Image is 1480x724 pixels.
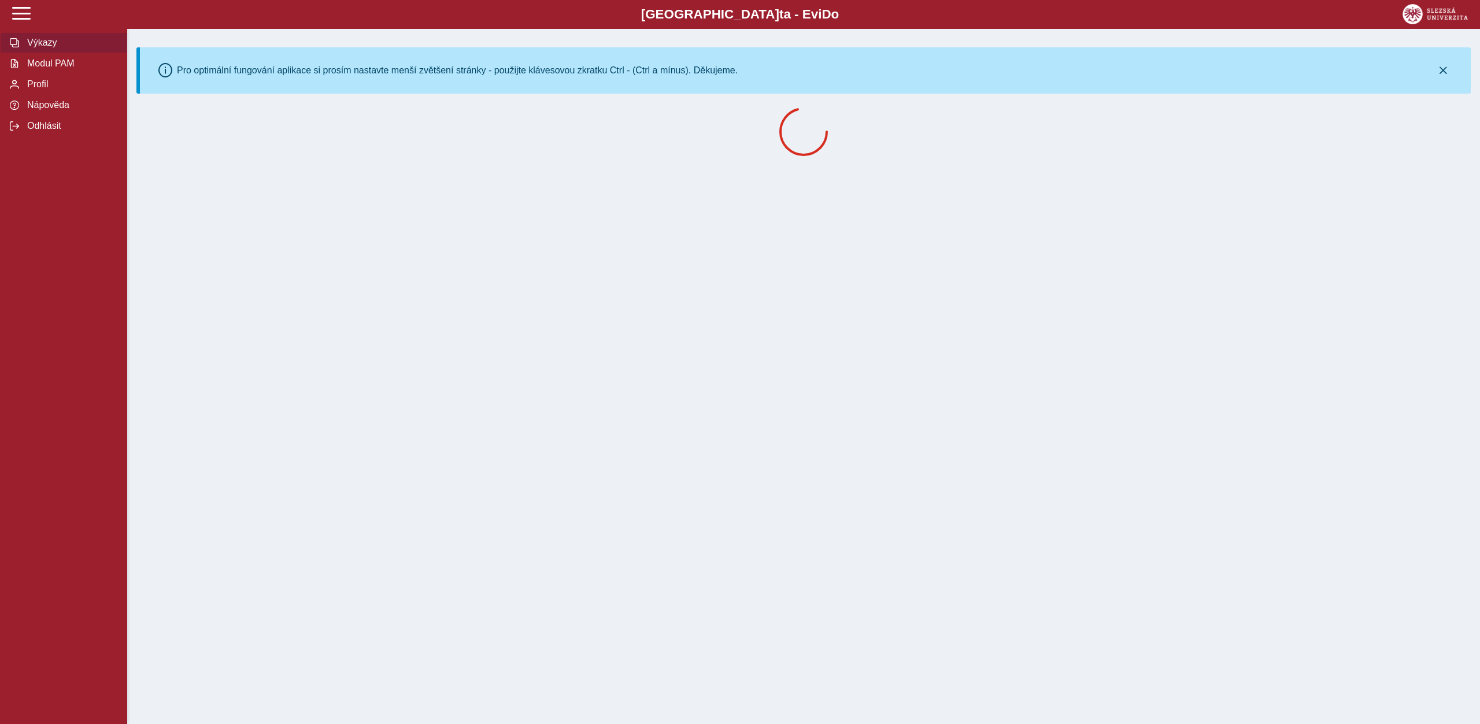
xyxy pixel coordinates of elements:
[24,79,117,90] span: Profil
[35,7,1445,22] b: [GEOGRAPHIC_DATA] a - Evi
[24,100,117,110] span: Nápověda
[1403,4,1468,24] img: logo_web_su.png
[24,58,117,69] span: Modul PAM
[831,7,839,21] span: o
[779,7,783,21] span: t
[24,38,117,48] span: Výkazy
[822,7,831,21] span: D
[24,121,117,131] span: Odhlásit
[177,65,738,76] div: Pro optimální fungování aplikace si prosím nastavte menší zvětšení stránky - použijte klávesovou ...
